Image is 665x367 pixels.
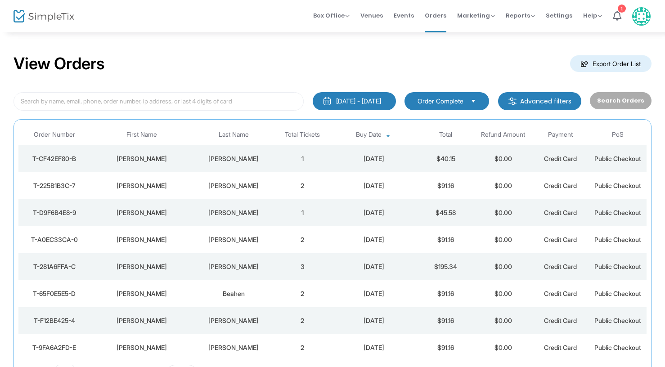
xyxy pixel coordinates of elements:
[594,263,641,270] span: Public Checkout
[474,334,531,361] td: $0.00
[21,208,88,217] div: T-D9F6B4E8-9
[474,280,531,307] td: $0.00
[274,253,331,280] td: 3
[570,55,652,72] m-button: Export Order List
[196,289,271,298] div: Beahen
[92,181,191,190] div: Madeline
[417,280,474,307] td: $91.16
[544,155,577,162] span: Credit Card
[508,97,517,106] img: filter
[21,343,88,352] div: T-9FA6A2FD-E
[594,209,641,216] span: Public Checkout
[92,235,191,244] div: Theresa
[417,253,474,280] td: $195.34
[92,316,191,325] div: Kate
[417,226,474,253] td: $91.16
[594,236,641,243] span: Public Checkout
[196,235,271,244] div: Nelson
[323,97,332,106] img: monthly
[196,181,271,190] div: Schulz
[618,4,626,13] div: 1
[417,172,474,199] td: $91.16
[333,316,415,325] div: 10/12/2025
[219,131,249,139] span: Last Name
[333,289,415,298] div: 10/12/2025
[274,124,331,145] th: Total Tickets
[92,208,191,217] div: Elise
[274,199,331,226] td: 1
[274,280,331,307] td: 2
[313,11,350,20] span: Box Office
[92,262,191,271] div: Brent
[21,262,88,271] div: T-281A6FFA-C
[313,92,396,110] button: [DATE] - [DATE]
[417,334,474,361] td: $91.16
[196,208,271,217] div: Gibney
[548,131,573,139] span: Payment
[467,96,480,106] button: Select
[274,226,331,253] td: 2
[333,262,415,271] div: 10/13/2025
[126,131,157,139] span: First Name
[196,262,271,271] div: Brandt
[274,334,331,361] td: 2
[196,343,271,352] div: Larson
[92,154,191,163] div: Thomas
[594,155,641,162] span: Public Checkout
[21,289,88,298] div: T-65F0E5E5-D
[474,253,531,280] td: $0.00
[457,11,495,20] span: Marketing
[474,172,531,199] td: $0.00
[417,145,474,172] td: $40.15
[498,92,581,110] m-button: Advanced filters
[474,199,531,226] td: $0.00
[333,235,415,244] div: 10/13/2025
[612,131,624,139] span: PoS
[333,208,415,217] div: 10/13/2025
[474,307,531,334] td: $0.00
[474,226,531,253] td: $0.00
[544,263,577,270] span: Credit Card
[21,181,88,190] div: T-225B1B3C-7
[92,289,191,298] div: Bradley
[360,4,383,27] span: Venues
[92,343,191,352] div: Stephanie
[474,145,531,172] td: $0.00
[594,182,641,189] span: Public Checkout
[274,145,331,172] td: 1
[385,131,392,139] span: Sortable
[336,97,381,106] div: [DATE] - [DATE]
[21,235,88,244] div: T-A0EC33CA-0
[356,131,382,139] span: Buy Date
[594,344,641,351] span: Public Checkout
[18,124,647,361] div: Data table
[13,92,304,111] input: Search by name, email, phone, order number, ip address, or last 4 digits of card
[544,182,577,189] span: Credit Card
[196,316,271,325] div: Callen
[417,307,474,334] td: $91.16
[544,344,577,351] span: Credit Card
[546,4,572,27] span: Settings
[544,236,577,243] span: Credit Card
[594,290,641,297] span: Public Checkout
[594,317,641,324] span: Public Checkout
[333,154,415,163] div: 10/13/2025
[34,131,75,139] span: Order Number
[196,154,271,163] div: McGoldrick
[418,97,463,106] span: Order Complete
[417,199,474,226] td: $45.58
[425,4,446,27] span: Orders
[21,316,88,325] div: T-F12BE425-4
[544,317,577,324] span: Credit Card
[583,11,602,20] span: Help
[544,209,577,216] span: Credit Card
[21,154,88,163] div: T-CF42EF80-B
[333,343,415,352] div: 10/12/2025
[506,11,535,20] span: Reports
[274,172,331,199] td: 2
[274,307,331,334] td: 2
[417,124,474,145] th: Total
[333,181,415,190] div: 10/13/2025
[544,290,577,297] span: Credit Card
[13,54,105,74] h2: View Orders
